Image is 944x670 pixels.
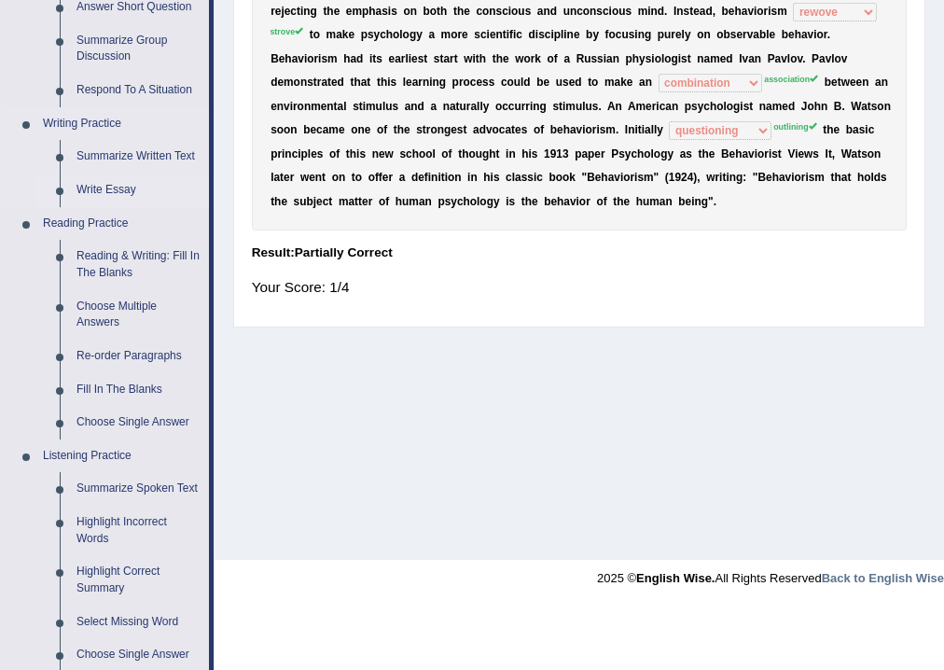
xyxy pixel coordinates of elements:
b: s [376,52,382,65]
b: h [496,52,503,65]
b: i [318,52,321,65]
b: a [443,52,450,65]
b: i [604,52,606,65]
b: m [777,5,787,18]
b: I [673,5,676,18]
b: d [529,28,535,41]
b: h [368,5,375,18]
b: e [736,28,743,41]
b: a [292,52,298,65]
b: e [675,28,682,41]
b: s [368,28,374,41]
b: s [771,5,778,18]
sup: strove [270,27,303,36]
b: n [303,5,310,18]
b: e [334,5,340,18]
b: B [271,52,279,65]
b: v [743,52,749,65]
b: e [476,76,482,89]
b: e [279,52,285,65]
b: h [386,28,393,41]
b: l [403,76,406,89]
b: s [730,28,737,41]
b: t [297,5,300,18]
b: m [352,5,362,18]
b: r [764,5,769,18]
b: n [489,5,495,18]
b: f [605,28,609,41]
b: i [508,5,511,18]
b: o [482,5,489,18]
b: a [563,52,570,65]
b: e [788,28,795,41]
b: e [729,5,735,18]
a: Writing Practice [35,107,209,141]
b: m [284,76,294,89]
b: b [724,28,730,41]
b: i [563,28,566,41]
b: P [812,52,819,65]
b: o [655,52,661,65]
b: a [321,76,327,89]
b: o [583,5,590,18]
b: t [367,76,370,89]
b: e [503,52,509,65]
a: Write Essay [68,174,209,207]
b: s [625,5,632,18]
b: a [801,28,808,41]
b: t [377,76,381,89]
b: r [401,52,406,65]
b: l [399,28,402,41]
b: a [361,76,368,89]
b: h [457,5,464,18]
b: e [490,28,496,41]
a: Reading Practice [35,207,209,241]
b: t [689,5,693,18]
sup: association [764,75,818,84]
b: t [503,28,507,41]
b: t [310,28,313,41]
b: o [612,5,618,18]
b: a [537,5,544,18]
b: a [376,5,382,18]
b: i [813,28,816,41]
b: h [326,5,333,18]
b: h [479,52,486,65]
b: c [616,28,622,41]
b: a [336,28,342,41]
b: s [590,52,597,65]
b: R [576,52,585,65]
b: a [606,52,613,65]
b: r [418,76,423,89]
b: d [550,5,557,18]
b: s [629,28,635,41]
b: n [697,52,703,65]
b: y [639,52,646,65]
b: s [684,5,690,18]
b: s [321,52,327,65]
b: o [294,76,300,89]
b: n [613,52,619,65]
b: w [464,52,472,65]
b: i [609,5,612,18]
b: o [523,52,530,65]
strong: Back to English Wise [822,571,944,585]
b: l [661,52,664,65]
b: p [554,28,561,41]
b: i [651,52,654,65]
b: c [501,76,507,89]
b: s [681,52,687,65]
b: e [285,5,291,18]
b: s [489,76,495,89]
b: c [545,28,551,41]
b: a [350,52,356,65]
b: d [726,52,732,65]
b: d [338,76,344,89]
b: o [307,52,313,65]
b: v [747,5,754,18]
b: e [574,28,580,41]
b: a [700,5,706,18]
b: l [682,28,685,41]
b: e [770,28,776,41]
b: c [603,5,609,18]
